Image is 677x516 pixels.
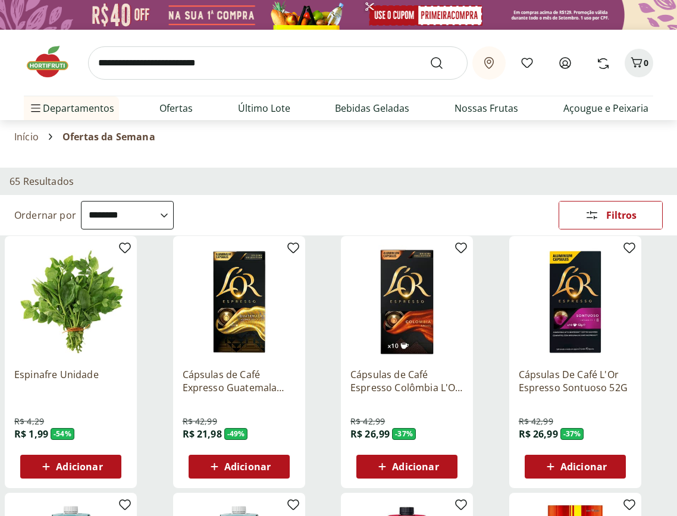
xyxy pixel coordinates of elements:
[519,416,553,427] span: R$ 42,99
[392,462,438,471] span: Adicionar
[183,416,217,427] span: R$ 42,99
[20,455,121,479] button: Adicionar
[563,101,648,115] a: Açougue e Peixaria
[51,428,74,440] span: - 54 %
[14,416,44,427] span: R$ 4,29
[88,46,468,80] input: search
[189,455,290,479] button: Adicionar
[644,57,648,68] span: 0
[559,201,663,229] button: Filtros
[585,208,599,222] svg: Abrir Filtros
[430,56,458,70] button: Submit Search
[519,368,632,394] a: Cápsulas De Café L'Or Espresso Sontuoso 52G
[183,368,296,394] a: Cápsulas de Café Expresso Guatemala L'OR 52g
[224,428,248,440] span: - 49 %
[224,462,271,471] span: Adicionar
[560,428,584,440] span: - 37 %
[625,49,653,77] button: Carrinho
[10,175,74,188] h2: 65 Resultados
[183,246,296,358] img: Cápsulas de Café Expresso Guatemala L'OR 52g
[14,427,48,441] span: R$ 1,99
[519,246,632,358] img: Cápsulas De Café L'Or Espresso Sontuoso 52G
[62,131,155,142] span: Ofertas da Semana
[14,368,127,394] a: Espinafre Unidade
[14,131,39,142] a: Início
[238,101,290,115] a: Último Lote
[392,428,416,440] span: - 37 %
[350,416,385,427] span: R$ 42,99
[183,427,222,441] span: R$ 21,98
[519,427,558,441] span: R$ 26,99
[159,101,193,115] a: Ofertas
[560,462,607,471] span: Adicionar
[356,455,457,479] button: Adicionar
[14,246,127,358] img: Espinafre Unidade
[14,209,76,222] label: Ordernar por
[350,246,463,358] img: Cápsulas de Café Espresso Colômbia L'OR 52g
[24,44,83,80] img: Hortifruti
[29,94,43,122] button: Menu
[350,368,463,394] a: Cápsulas de Café Espresso Colômbia L'OR 52g
[606,210,637,220] span: Filtros
[335,101,409,115] a: Bebidas Geladas
[350,427,390,441] span: R$ 26,99
[56,462,102,471] span: Adicionar
[455,101,518,115] a: Nossas Frutas
[29,94,114,122] span: Departamentos
[525,455,626,479] button: Adicionar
